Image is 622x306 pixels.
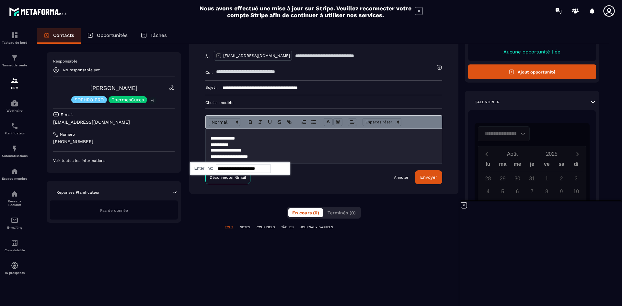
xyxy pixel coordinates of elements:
[11,216,18,224] img: email
[2,211,28,234] a: emailemailE-mailing
[205,54,211,59] p: À :
[2,109,28,112] p: Webinaire
[53,59,175,64] p: Responsable
[324,208,360,217] button: Terminés (0)
[2,226,28,229] p: E-mailing
[97,32,128,38] p: Opportunités
[288,208,323,217] button: En cours (0)
[90,85,137,91] a: [PERSON_NAME]
[292,210,319,215] span: En cours (0)
[240,225,250,230] p: NOTES
[415,170,442,184] button: Envoyer
[2,131,28,135] p: Planificateur
[134,28,173,44] a: Tâches
[11,239,18,247] img: accountant
[11,99,18,107] img: automations
[394,175,409,180] a: Annuler
[61,112,73,117] p: E-mail
[225,225,233,230] p: TOUT
[112,97,144,102] p: ThermesCures
[257,225,275,230] p: COURRIELS
[2,63,28,67] p: Tunnel de vente
[2,49,28,72] a: formationformationTunnel de vente
[63,68,100,72] p: No responsable yet
[2,154,28,158] p: Automatisations
[11,122,18,130] img: scheduler
[53,158,175,163] p: Voir toutes les informations
[205,70,213,75] p: Cc :
[11,31,18,39] img: formation
[11,167,18,175] img: automations
[328,210,356,215] span: Terminés (0)
[2,163,28,185] a: automationsautomationsEspace membre
[2,140,28,163] a: automationsautomationsAutomatisations
[149,97,156,104] p: +1
[205,171,250,184] a: Déconnecter Gmail
[75,97,104,102] p: SOPHRO PRO
[2,27,28,49] a: formationformationTableau de bord
[2,185,28,211] a: social-networksocial-networkRéseaux Sociaux
[150,32,167,38] p: Tâches
[11,145,18,153] img: automations
[53,119,175,125] p: [EMAIL_ADDRESS][DOMAIN_NAME]
[205,100,442,105] p: Choisir modèle
[81,28,134,44] a: Opportunités
[468,64,596,79] button: Ajout opportunité
[2,177,28,180] p: Espace membre
[223,53,290,58] p: [EMAIL_ADDRESS][DOMAIN_NAME]
[281,225,294,230] p: TÂCHES
[100,208,128,213] span: Pas de donnée
[9,6,67,17] img: logo
[2,95,28,117] a: automationsautomationsWebinaire
[53,32,74,38] p: Contacts
[475,99,500,105] p: Calendrier
[300,225,333,230] p: JOURNAUX D'APPELS
[2,117,28,140] a: schedulerschedulerPlanificateur
[37,28,81,44] a: Contacts
[199,5,412,18] h2: Nous avons effectué une mise à jour sur Stripe. Veuillez reconnecter votre compte Stripe afin de ...
[60,132,75,137] p: Numéro
[2,86,28,90] p: CRM
[2,234,28,257] a: accountantaccountantComptabilité
[2,248,28,252] p: Comptabilité
[11,190,18,198] img: social-network
[56,190,100,195] p: Réponses Planificateur
[475,49,590,55] p: Aucune opportunité liée
[11,262,18,269] img: automations
[2,72,28,95] a: formationformationCRM
[53,139,175,145] p: [PHONE_NUMBER]
[2,199,28,207] p: Réseaux Sociaux
[11,77,18,85] img: formation
[11,54,18,62] img: formation
[205,85,218,90] p: Sujet :
[2,271,28,275] p: IA prospects
[2,41,28,44] p: Tableau de bord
